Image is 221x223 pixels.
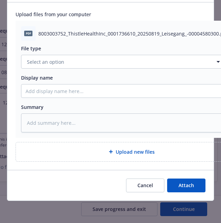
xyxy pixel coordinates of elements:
span: Display name [21,74,53,81]
span: Select an option [27,58,64,65]
span: pdf [24,31,32,36]
span: Upload new files [116,148,155,155]
button: Attach [167,179,205,192]
span: Summary [21,104,44,110]
span: Cancel [137,182,153,189]
span: Attach [179,182,194,189]
span: Upload files from your computer [16,11,205,18]
button: Cancel [126,179,164,192]
span: File type [21,45,41,52]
